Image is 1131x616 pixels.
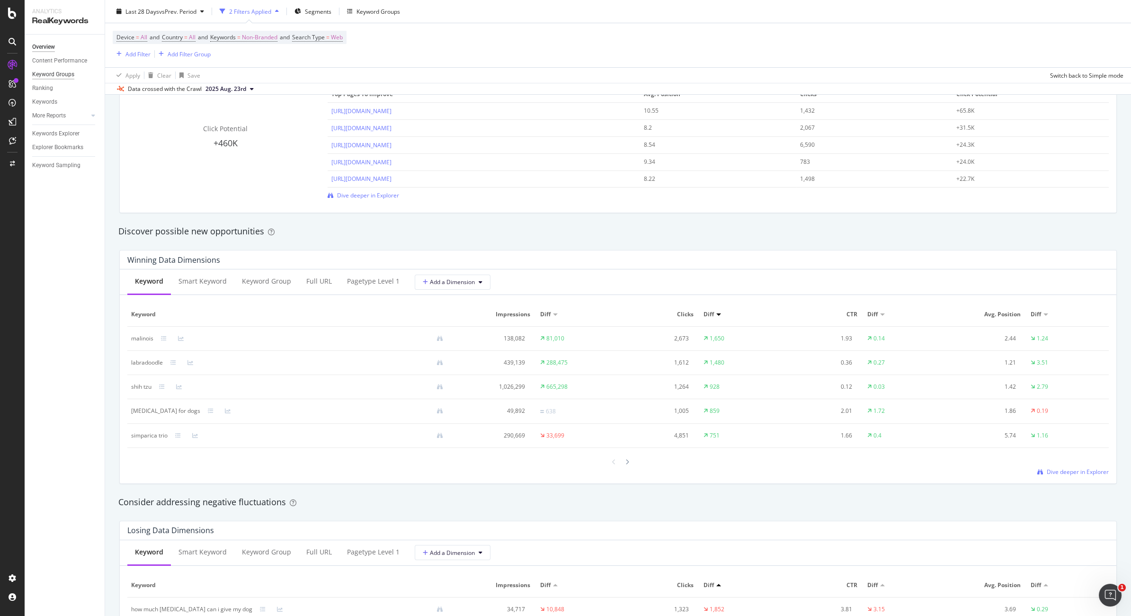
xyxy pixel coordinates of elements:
div: 1.24 [1037,334,1048,343]
div: 8.2 [644,124,778,132]
div: Keyword Sampling [32,161,80,170]
span: Last 28 Days [125,7,159,15]
span: and [198,33,208,41]
span: = [136,33,139,41]
div: Apply [125,71,140,79]
a: Content Performance [32,56,98,66]
div: Keyword Groups [356,7,400,15]
div: Analytics [32,8,97,16]
span: Diff [1031,581,1041,589]
div: 34,717 [458,605,525,614]
div: 1.21 [949,358,1016,367]
div: 0.36 [785,358,852,367]
div: Overview [32,42,55,52]
div: 290,669 [458,431,525,440]
div: 0.29 [1037,605,1048,614]
div: Keywords Explorer [32,129,80,139]
span: CTR [785,581,857,589]
div: 3.15 [873,605,885,614]
div: 2,067 [800,124,934,132]
div: More Reports [32,111,66,121]
span: Diff [867,310,878,319]
div: pagetype Level 1 [347,547,400,557]
a: Keywords [32,97,98,107]
div: +65.8K [956,107,1090,115]
div: Keyword Group [242,547,291,557]
iframe: Intercom live chat [1099,584,1122,607]
a: Overview [32,42,98,52]
span: Avg. Position [949,581,1021,589]
button: 2 Filters Applied [216,4,283,19]
span: Add a Dimension [423,549,475,557]
div: Add Filter Group [168,50,211,58]
div: 2.44 [949,334,1016,343]
button: Add a Dimension [415,275,490,290]
span: Keyword [131,310,448,319]
button: Last 28 DaysvsPrev. Period [113,4,208,19]
span: 1 [1118,584,1126,591]
div: Keyword Group [242,277,291,286]
div: Ranking [32,83,53,93]
div: 49,892 [458,407,525,415]
div: +31.5K [956,124,1090,132]
a: [URL][DOMAIN_NAME] [331,107,392,115]
div: Losing Data Dimensions [127,526,214,535]
a: More Reports [32,111,89,121]
button: Add a Dimension [415,545,490,560]
span: Dive deeper in Explorer [337,191,399,199]
div: simparica trio [131,431,168,440]
div: 1,026,299 [458,383,525,391]
div: Keywords [32,97,57,107]
button: Add Filter Group [155,48,211,60]
a: Keyword Groups [32,70,98,80]
div: 1,852 [710,605,724,614]
div: 1.42 [949,383,1016,391]
div: Content Performance [32,56,87,66]
a: [URL][DOMAIN_NAME] [331,158,392,166]
span: vs Prev. Period [159,7,196,15]
img: Equal [540,410,544,413]
span: Avg. Position [949,310,1021,319]
span: Keyword [131,581,448,589]
div: 1.16 [1037,431,1048,440]
div: 751 [710,431,720,440]
div: 81,010 [546,334,564,343]
span: Device [116,33,134,41]
div: 0.4 [873,431,882,440]
div: Keyword [135,547,163,557]
span: Search Type [292,33,325,41]
div: Full URL [306,547,332,557]
a: Dive deeper in Explorer [1037,468,1109,476]
div: 0.03 [873,383,885,391]
span: Country [162,33,183,41]
div: 10,848 [546,605,564,614]
div: 0.14 [873,334,885,343]
div: shih tzu [131,383,151,391]
span: Dive deeper in Explorer [1047,468,1109,476]
span: Diff [540,310,551,319]
div: 859 [710,407,720,415]
a: [URL][DOMAIN_NAME] [331,124,392,132]
div: 4,851 [622,431,689,440]
div: 1,650 [710,334,724,343]
div: Smart Keyword [178,277,227,286]
div: 3.69 [949,605,1016,614]
button: Switch back to Simple mode [1046,68,1123,83]
div: 1,432 [800,107,934,115]
div: Consider addressing negative fluctuations [118,496,1118,509]
div: +24.0K [956,158,1090,166]
div: Save [187,71,200,79]
span: Clicks [622,581,694,589]
div: 0.12 [785,383,852,391]
div: 2 Filters Applied [229,7,271,15]
div: Data crossed with the Crawl [128,85,202,93]
div: 665,298 [546,383,568,391]
a: Keywords Explorer [32,129,98,139]
div: 1,612 [622,358,689,367]
div: 33,699 [546,431,564,440]
div: Discover possible new opportunities [118,225,1118,238]
div: 1.93 [785,334,852,343]
a: Explorer Bookmarks [32,143,98,152]
div: Winning Data Dimensions [127,255,220,265]
div: 5.74 [949,431,1016,440]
